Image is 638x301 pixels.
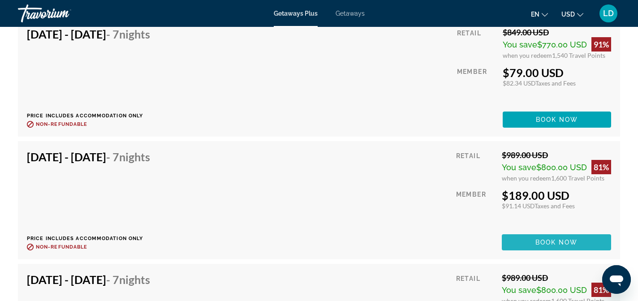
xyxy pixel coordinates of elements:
[591,160,611,174] div: 81%
[552,52,605,59] span: 1,540 Travel Points
[274,10,318,17] a: Getaways Plus
[36,121,87,127] span: Non-refundable
[106,150,150,163] span: - 7
[503,112,611,128] button: Book now
[591,283,611,297] div: 81%
[27,236,157,241] p: Price includes accommodation only
[602,265,631,294] iframe: Button to launch messaging window
[336,10,365,17] a: Getaways
[536,163,587,172] span: $800.00 USD
[27,273,150,286] h4: [DATE] - [DATE]
[591,37,611,52] div: 91%
[27,150,150,163] h4: [DATE] - [DATE]
[119,27,150,41] span: Nights
[27,113,157,119] p: Price includes accommodation only
[457,27,496,59] div: Retail
[503,40,537,49] span: You save
[531,8,548,21] button: Change language
[119,273,150,286] span: Nights
[536,285,587,295] span: $800.00 USD
[503,27,611,37] div: $849.00 USD
[502,285,536,295] span: You save
[603,9,614,18] span: LD
[561,8,583,21] button: Change currency
[456,189,495,228] div: Member
[106,273,150,286] span: - 7
[36,244,87,250] span: Non-refundable
[503,66,611,79] div: $79.00 USD
[457,66,496,105] div: Member
[502,189,611,202] div: $189.00 USD
[502,174,551,182] span: when you redeem
[503,79,611,87] div: $82.34 USD
[502,273,611,283] div: $989.00 USD
[561,11,575,18] span: USD
[537,40,587,49] span: $770.00 USD
[503,52,552,59] span: when you redeem
[535,202,575,210] span: Taxes and Fees
[18,2,108,25] a: Travorium
[106,27,150,41] span: - 7
[531,11,539,18] span: en
[502,163,536,172] span: You save
[535,79,576,87] span: Taxes and Fees
[597,4,620,23] button: User Menu
[536,116,578,123] span: Book now
[502,202,611,210] div: $91.14 USD
[551,174,604,182] span: 1,600 Travel Points
[456,150,495,182] div: Retail
[502,150,611,160] div: $989.00 USD
[502,234,611,250] button: Book now
[535,239,578,246] span: Book now
[27,27,150,41] h4: [DATE] - [DATE]
[119,150,150,163] span: Nights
